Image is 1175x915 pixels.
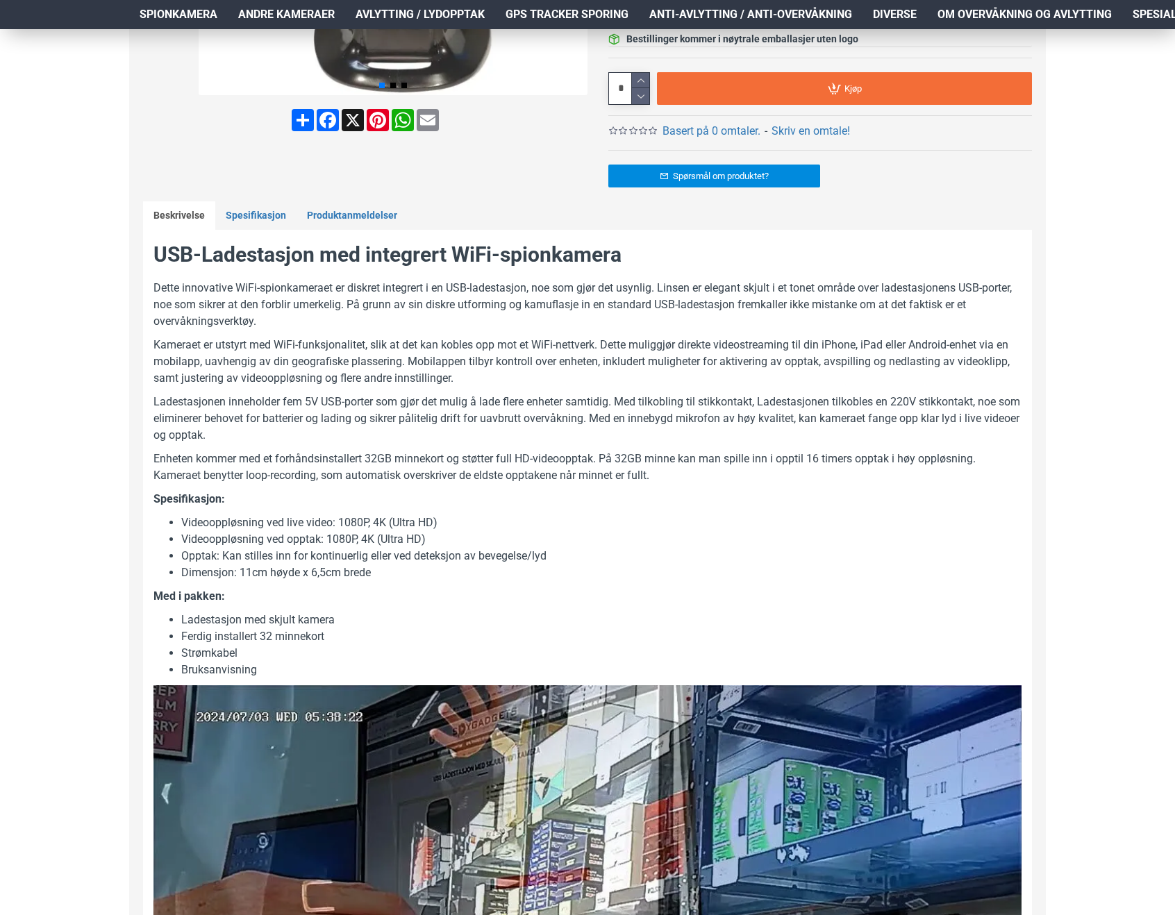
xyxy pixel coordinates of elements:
[297,201,408,230] a: Produktanmeldelser
[765,124,767,137] b: -
[181,564,1022,581] li: Dimensjon: 11cm høyde x 6,5cm brede
[153,280,1022,330] p: Dette innovative WiFi-spionkameraet er diskret integrert i en USB-ladestasjon, noe som gjør det u...
[340,109,365,131] a: X
[626,32,858,47] div: Bestillinger kommer i nøytrale emballasjer uten logo
[356,6,485,23] span: Avlytting / Lydopptak
[181,662,1022,678] li: Bruksanvisning
[153,394,1022,444] p: Ladestasjonen inneholder fem 5V USB-porter som gjør det mulig å lade flere enheter samtidig. Med ...
[238,6,335,23] span: Andre kameraer
[181,628,1022,645] li: Ferdig installert 32 minnekort
[181,612,1022,628] li: Ladestasjon med skjult kamera
[649,6,852,23] span: Anti-avlytting / Anti-overvåkning
[153,240,1022,269] h2: USB-Ladestasjon med integrert WiFi-spionkamera
[873,6,917,23] span: Diverse
[181,548,1022,564] li: Opptak: Kan stilles inn for kontinuerlig eller ved deteksjon av bevegelse/lyd
[401,83,407,88] span: Go to slide 3
[153,337,1022,387] p: Kameraet er utstyrt med WiFi-funksjonalitet, slik at det kan kobles opp mot et WiFi-nettverk. Det...
[772,123,850,140] a: Skriv en omtale!
[290,109,315,131] a: Share
[315,109,340,131] a: Facebook
[390,83,396,88] span: Go to slide 2
[153,451,1022,484] p: Enheten kommer med et forhåndsinstallert 32GB minnekort og støtter full HD-videoopptak. På 32GB m...
[506,6,628,23] span: GPS Tracker Sporing
[181,514,1022,531] li: Videooppløsning ved live video: 1080P, 4K (Ultra HD)
[390,109,415,131] a: WhatsApp
[143,201,215,230] a: Beskrivelse
[608,165,820,187] a: Spørsmål om produktet?
[215,201,297,230] a: Spesifikasjon
[844,84,862,93] span: Kjøp
[140,6,217,23] span: Spionkamera
[415,109,440,131] a: Email
[379,83,385,88] span: Go to slide 1
[153,492,225,505] b: Spesifikasjon:
[181,645,1022,662] li: Strømkabel
[181,531,1022,548] li: Videooppløsning ved opptak: 1080P, 4K (Ultra HD)
[937,6,1112,23] span: Om overvåkning og avlytting
[365,109,390,131] a: Pinterest
[153,589,225,603] b: Med i pakken:
[662,123,760,140] a: Basert på 0 omtaler.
